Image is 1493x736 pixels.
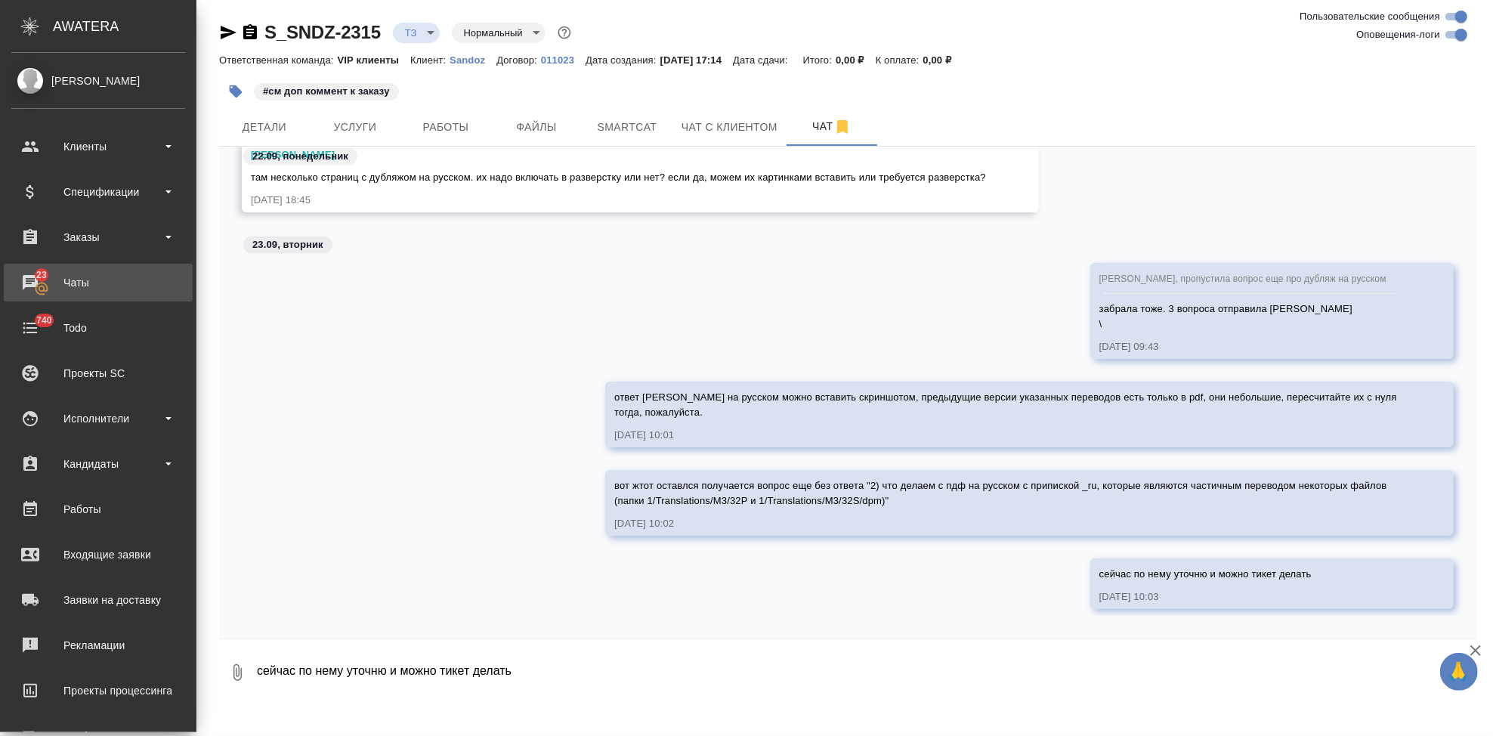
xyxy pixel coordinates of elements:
div: ТЗ [452,23,546,43]
p: 22.09, понедельник [252,149,348,164]
a: S_SNDZ-2315 [264,22,381,42]
button: Добавить тэг [219,75,252,108]
div: Спецификации [11,181,185,203]
a: Входящие заявки [4,536,193,574]
div: Проекты процессинга [11,679,185,702]
p: 0,00 ₽ [923,54,963,66]
button: ТЗ [400,26,422,39]
p: Sandoz [450,54,496,66]
a: 23Чаты [4,264,193,302]
p: К оплате: [876,54,923,66]
p: Договор: [496,54,541,66]
p: 0,00 ₽ [836,54,876,66]
span: там несколько страниц с дубляжом на русском. их надо включать в разверстку или нет? если да, може... [251,172,986,183]
div: [PERSON_NAME] [11,73,185,89]
svg: Отписаться [833,118,852,136]
p: Ответственная команда: [219,54,338,66]
div: Рекламации [11,634,185,657]
span: Детали [228,118,301,137]
p: Итого: [803,54,836,66]
span: забрала тоже. 3 вопроса отправила [PERSON_NAME] \ [1099,303,1352,329]
p: Дата создания: [586,54,660,66]
span: 🙏 [1446,656,1472,688]
div: Заявки на доставку [11,589,185,611]
span: сейчас по нему уточню и можно тикет делать [1099,568,1312,580]
a: 011023 [541,53,586,66]
div: Работы [11,498,185,521]
p: [DATE] 17:14 [660,54,734,66]
div: [DATE] 18:45 [251,193,986,208]
a: 740Todo [4,309,193,347]
span: Smartcat [591,118,663,137]
p: Клиент: [410,54,450,66]
span: Чат с клиентом [682,118,777,137]
button: Скопировать ссылку [241,23,259,42]
button: Нормальный [459,26,527,39]
span: Пользовательские сообщения [1300,9,1440,24]
div: ТЗ [393,23,440,43]
div: [DATE] 10:02 [614,516,1401,531]
a: Заявки на доставку [4,581,193,619]
span: [PERSON_NAME], пропустила вопрос еще про дубляж на русском [1099,274,1386,284]
span: Услуги [319,118,391,137]
span: см доп коммент к заказу [252,84,400,97]
button: Скопировать ссылку для ЯМессенджера [219,23,237,42]
span: Оповещения-логи [1356,27,1440,42]
button: Доп статусы указывают на важность/срочность заказа [555,23,574,42]
p: #см доп коммент к заказу [263,84,390,99]
a: Работы [4,490,193,528]
div: [DATE] 09:43 [1099,339,1401,354]
a: Проекты процессинга [4,672,193,710]
span: 23 [27,267,56,283]
p: Дата сдачи: [733,54,791,66]
a: Проекты SC [4,354,193,392]
div: Кандидаты [11,453,185,475]
button: 🙏 [1440,653,1478,691]
p: 23.09, вторник [252,237,323,252]
div: Чаты [11,271,185,294]
div: [DATE] 10:03 [1099,589,1401,605]
div: Исполнители [11,407,185,430]
span: вот жтот оставлся получается вопрос еще без ответа "2) что делаем с пдф на русском с припиской _r... [614,480,1389,506]
a: Рекламации [4,626,193,664]
div: Todo [11,317,185,339]
span: Чат [796,117,868,136]
div: Входящие заявки [11,543,185,566]
p: 011023 [541,54,586,66]
p: VIP клиенты [338,54,410,66]
span: Работы [410,118,482,137]
a: Sandoz [450,53,496,66]
div: Проекты SC [11,362,185,385]
div: [DATE] 10:01 [614,428,1401,443]
div: Клиенты [11,135,185,158]
div: Заказы [11,226,185,249]
span: Файлы [500,118,573,137]
div: AWATERA [53,11,196,42]
span: ответ [PERSON_NAME] на русском можно вставить скриншотом, предыдущие версии указанных переводов е... [614,391,1399,418]
span: 740 [27,313,61,328]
